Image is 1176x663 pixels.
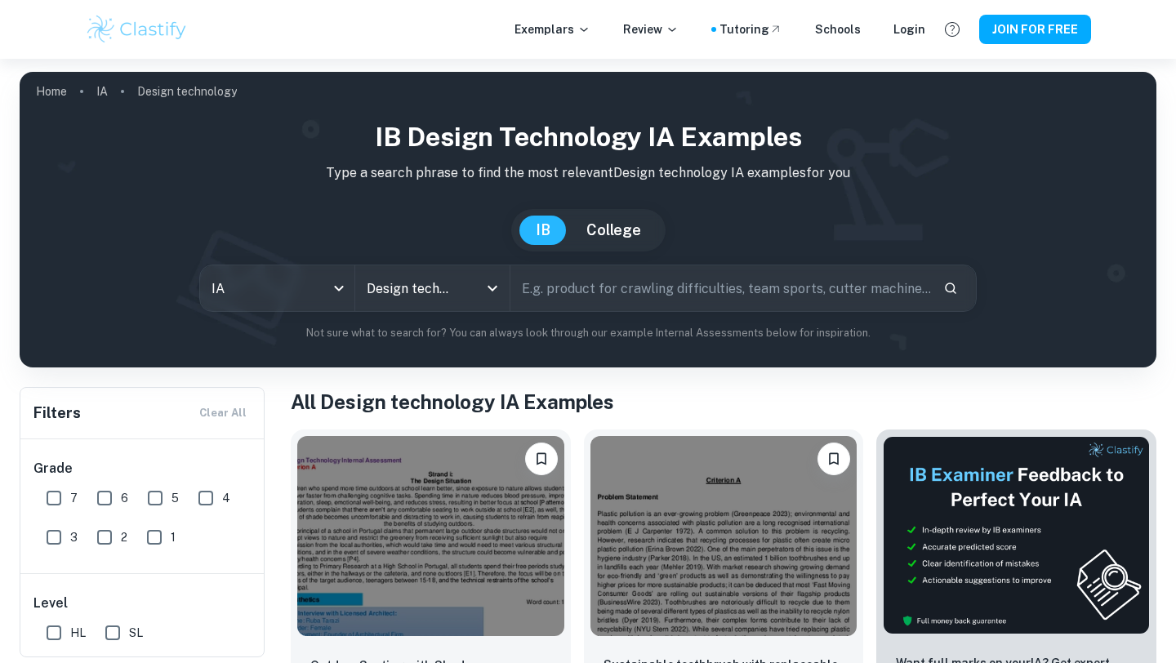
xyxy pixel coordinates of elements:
input: E.g. product for crawling difficulties, team sports, cutter machine... [510,265,930,311]
span: 7 [70,489,78,507]
span: 5 [171,489,179,507]
img: Clastify logo [85,13,189,46]
span: HL [70,624,86,642]
button: JOIN FOR FREE [979,15,1091,44]
h6: Grade [33,459,252,478]
img: Design technology IA example thumbnail: Sustainable toothbrush with replaceable [590,436,857,636]
span: 2 [121,528,127,546]
p: Type a search phrase to find the most relevant Design technology IA examples for you [33,163,1143,183]
img: Design technology IA example thumbnail: Outdoor Seating with Shade [297,436,564,636]
a: Schools [815,20,861,38]
button: IB [519,216,567,245]
h6: Level [33,594,252,613]
h1: IB Design technology IA examples [33,118,1143,157]
span: 6 [121,489,128,507]
button: Search [937,274,964,302]
a: IA [96,80,108,103]
button: College [570,216,657,245]
span: 3 [70,528,78,546]
button: Please log in to bookmark exemplars [525,443,558,475]
img: profile cover [20,72,1156,367]
span: SL [129,624,143,642]
span: 1 [171,528,176,546]
a: Login [893,20,925,38]
h6: Filters [33,402,81,425]
button: Help and Feedback [938,16,966,43]
a: Tutoring [719,20,782,38]
button: Please log in to bookmark exemplars [817,443,850,475]
p: Exemplars [514,20,590,38]
p: Not sure what to search for? You can always look through our example Internal Assessments below f... [33,325,1143,341]
h1: All Design technology IA Examples [291,387,1156,416]
img: Thumbnail [883,436,1150,634]
div: IA [200,265,354,311]
p: Design technology [137,82,237,100]
button: Open [481,277,504,300]
a: Home [36,80,67,103]
p: Review [623,20,679,38]
span: 4 [222,489,230,507]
